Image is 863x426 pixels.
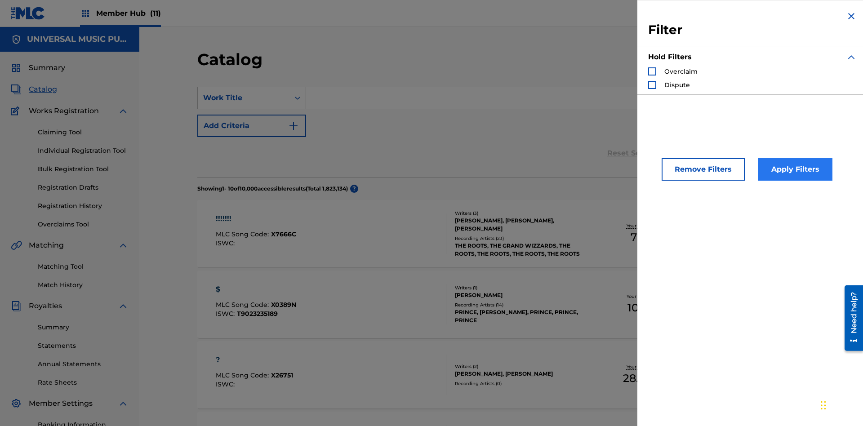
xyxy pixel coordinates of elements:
[288,120,299,131] img: 9d2ae6d4665cec9f34b9.svg
[11,301,22,311] img: Royalties
[38,220,129,229] a: Overclaims Tool
[11,84,22,95] img: Catalog
[118,240,129,251] img: expand
[455,363,591,370] div: Writers ( 2 )
[197,185,348,193] p: Showing 1 - 10 of 10,000 accessible results (Total 1,823,134 )
[664,81,690,89] span: Dispute
[455,210,591,217] div: Writers ( 3 )
[203,93,284,103] div: Work Title
[216,355,293,365] div: ?
[38,378,129,387] a: Rate Sheets
[197,200,805,267] a: !!!!!!!MLC Song Code:X7666CISWC:Writers (3)[PERSON_NAME], [PERSON_NAME], [PERSON_NAME]Recording A...
[271,230,296,238] span: X7666C
[455,302,591,308] div: Recording Artists ( 14 )
[216,213,296,224] div: !!!!!!!
[29,240,64,251] span: Matching
[664,67,698,75] span: Overclaim
[38,323,129,332] a: Summary
[838,282,863,355] iframe: Resource Center
[118,106,129,116] img: expand
[29,62,65,73] span: Summary
[627,300,655,316] span: 100 %
[29,301,62,311] span: Royalties
[11,62,65,73] a: SummarySummary
[38,164,129,174] a: Bulk Registration Tool
[216,230,271,238] span: MLC Song Code :
[11,84,57,95] a: CatalogCatalog
[80,8,91,19] img: Top Rightsholders
[455,217,591,233] div: [PERSON_NAME], [PERSON_NAME], [PERSON_NAME]
[758,158,832,181] button: Apply Filters
[11,34,22,45] img: Accounts
[11,62,22,73] img: Summary
[11,240,22,251] img: Matching
[627,222,656,229] p: Your Shares:
[623,370,660,386] span: 28.75 %
[216,301,271,309] span: MLC Song Code :
[216,371,271,379] span: MLC Song Code :
[118,398,129,409] img: expand
[455,308,591,324] div: PRINCE, [PERSON_NAME], PRINCE, PRINCE, PRINCE
[38,280,129,290] a: Match History
[662,158,745,181] button: Remove Filters
[38,128,129,137] a: Claiming Tool
[648,53,692,61] strong: Hold Filters
[846,52,857,62] img: expand
[197,271,805,338] a: $MLC Song Code:X0389NISWC:T9023235189Writers (1)[PERSON_NAME]Recording Artists (14)PRINCE, [PERSO...
[197,87,805,177] form: Search Form
[11,106,22,116] img: Works Registration
[455,235,591,242] div: Recording Artists ( 23 )
[648,22,857,38] h3: Filter
[11,398,22,409] img: Member Settings
[627,364,656,370] p: Your Shares:
[237,310,278,318] span: T9023235189
[96,8,161,18] span: Member Hub
[38,183,129,192] a: Registration Drafts
[197,341,805,408] a: ?MLC Song Code:X26751ISWC:Writers (2)[PERSON_NAME], [PERSON_NAME]Recording Artists (0)Your Shares...
[197,49,267,70] h2: Catalog
[38,359,129,369] a: Annual Statements
[818,383,863,426] iframe: Chat Widget
[29,106,99,116] span: Works Registration
[216,239,237,247] span: ISWC :
[38,146,129,155] a: Individual Registration Tool
[455,242,591,258] div: THE ROOTS, THE GRAND WIZZARDS, THE ROOTS, THE ROOTS, THE ROOTS, THE ROOTS
[216,284,296,295] div: $
[38,341,129,351] a: Statements
[455,380,591,387] div: Recording Artists ( 0 )
[846,11,857,22] img: close
[455,370,591,378] div: [PERSON_NAME], [PERSON_NAME]
[631,229,652,245] span: 75 %
[118,301,129,311] img: expand
[350,185,358,193] span: ?
[27,34,129,44] h5: UNIVERSAL MUSIC PUB GROUP
[38,201,129,211] a: Registration History
[150,9,161,18] span: (11)
[29,84,57,95] span: Catalog
[29,398,93,409] span: Member Settings
[455,291,591,299] div: [PERSON_NAME]
[821,392,826,419] div: Drag
[627,293,656,300] p: Your Shares:
[38,262,129,271] a: Matching Tool
[11,7,45,20] img: MLC Logo
[271,371,293,379] span: X26751
[271,301,296,309] span: X0389N
[197,115,306,137] button: Add Criteria
[455,284,591,291] div: Writers ( 1 )
[216,310,237,318] span: ISWC :
[216,380,237,388] span: ISWC :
